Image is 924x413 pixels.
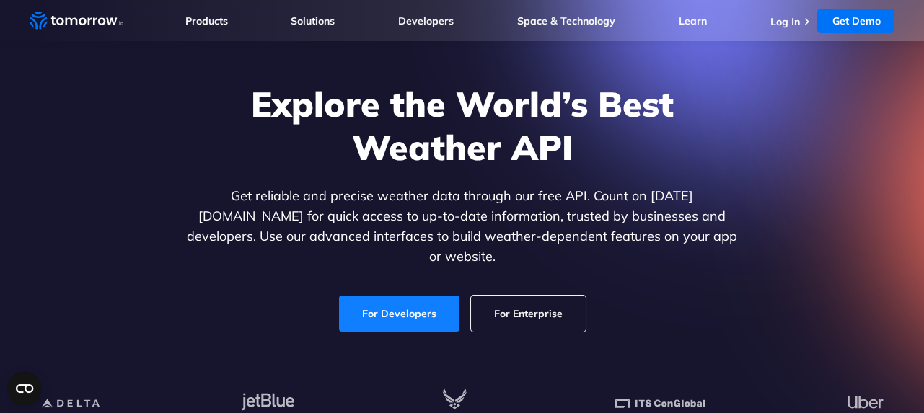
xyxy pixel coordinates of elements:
a: Solutions [291,14,335,27]
a: For Enterprise [471,296,586,332]
a: Log In [770,15,799,28]
a: Developers [398,14,454,27]
a: Get Demo [817,9,894,33]
a: Learn [679,14,707,27]
a: For Developers [339,296,459,332]
a: Space & Technology [517,14,615,27]
a: Home link [30,10,123,32]
p: Get reliable and precise weather data through our free API. Count on [DATE][DOMAIN_NAME] for quic... [184,186,741,267]
h1: Explore the World’s Best Weather API [184,82,741,169]
a: Products [185,14,228,27]
button: Open CMP widget [7,371,42,406]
